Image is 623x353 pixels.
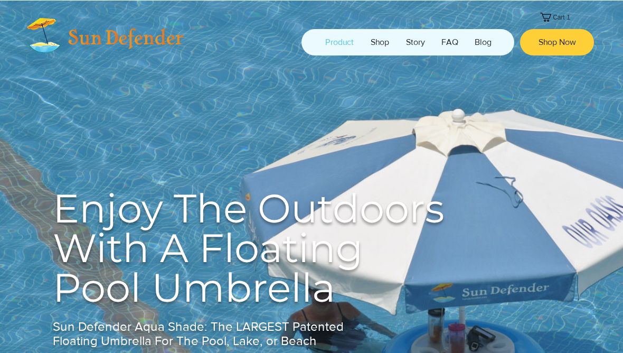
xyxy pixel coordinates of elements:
[320,29,359,55] p: Product
[53,319,344,348] span: Sun Defender Aqua Shade: The LARGEST Patented Floating Umbrella For The Pool, Lake, or Beach
[436,29,464,55] p: FAQ
[567,14,570,21] text: 1
[520,29,594,55] a: Shop Now
[539,36,576,48] span: Shop Now
[398,29,433,55] a: Story
[16,13,185,58] img: Sun_Defender.png
[540,13,574,22] a: Cart with 1 items
[553,14,565,21] text: Cart
[317,29,362,55] a: Product
[469,29,497,55] p: Blog
[53,184,445,312] span: Enjoy The Outdoors With A Floating Pool Umbrella
[301,29,514,55] nav: Site
[401,29,430,55] p: Story
[433,29,466,55] a: FAQ
[466,29,499,55] a: Blog
[362,29,398,55] a: Shop
[365,29,394,55] p: Shop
